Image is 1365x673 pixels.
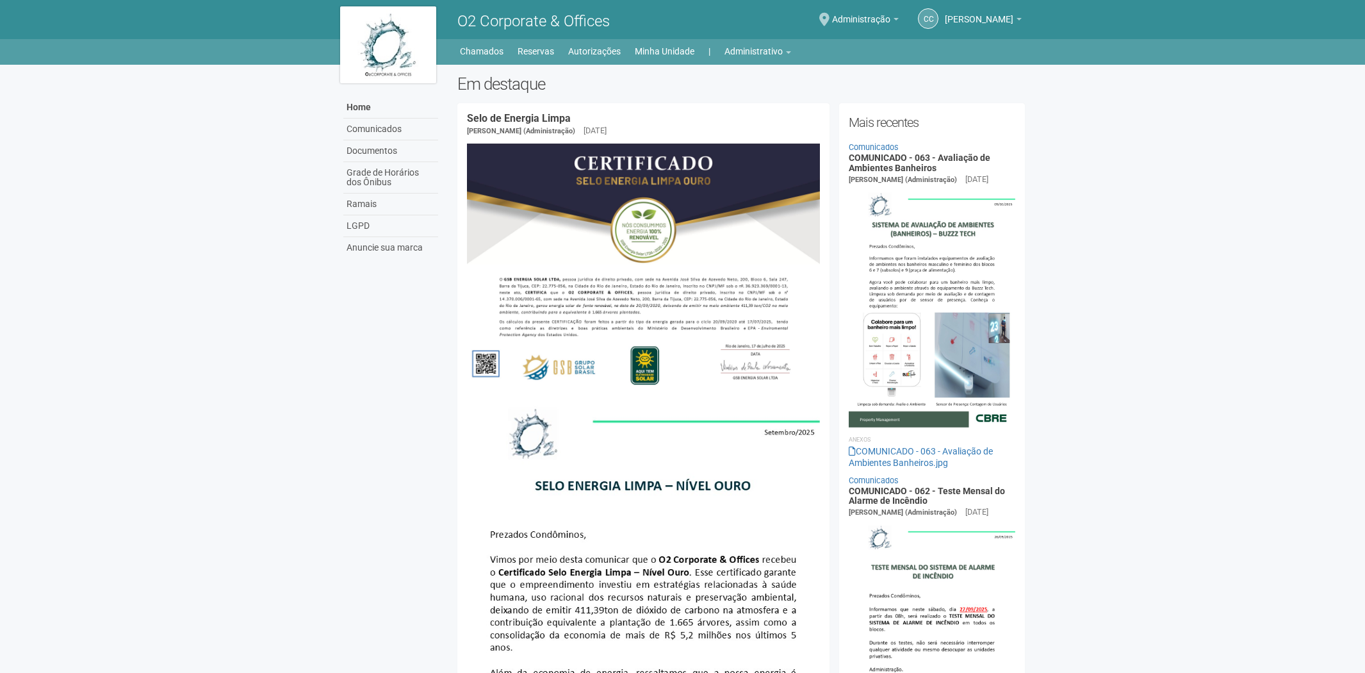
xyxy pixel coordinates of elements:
div: [DATE] [965,174,988,185]
a: Chamados [460,42,503,60]
a: Minha Unidade [635,42,694,60]
li: Anexos [849,434,1016,445]
a: LGPD [343,215,438,237]
span: [PERSON_NAME] (Administração) [849,176,957,184]
a: Administração [832,16,899,26]
img: logo.jpg [340,6,436,83]
a: Comunicados [849,142,899,152]
a: CC [918,8,938,29]
h2: Mais recentes [849,113,1016,132]
a: Grade de Horários dos Ônibus [343,162,438,194]
span: [PERSON_NAME] (Administração) [467,127,575,135]
a: Comunicados [849,476,899,485]
h2: Em destaque [457,74,1026,94]
a: COMUNICADO - 062 - Teste Mensal do Alarme de Incêndio [849,486,1005,506]
a: Reservas [518,42,554,60]
div: [DATE] [584,125,607,137]
a: COMUNICADO - 063 - Avaliação de Ambientes Banheiros [849,153,990,172]
a: Comunicados [343,119,438,140]
div: [DATE] [965,506,988,518]
a: Anuncie sua marca [343,237,438,258]
a: [PERSON_NAME] [945,16,1022,26]
a: Home [343,97,438,119]
img: COMUNICADO%20-%20054%20-%20Selo%20de%20Energia%20Limpa%20-%20P%C3%A1g.%202.jpg [467,144,820,394]
span: [PERSON_NAME] (Administração) [849,508,957,517]
a: Ramais [343,194,438,215]
a: | [708,42,710,60]
img: COMUNICADO%20-%20063%20-%20Avalia%C3%A7%C3%A3o%20de%20Ambientes%20Banheiros.jpg [849,186,1016,427]
span: O2 Corporate & Offices [457,12,610,30]
span: Camila Catarina Lima [945,2,1013,24]
a: Documentos [343,140,438,162]
a: Autorizações [568,42,621,60]
a: Administrativo [724,42,791,60]
span: Administração [832,2,890,24]
a: Selo de Energia Limpa [467,112,571,124]
a: COMUNICADO - 063 - Avaliação de Ambientes Banheiros.jpg [849,446,993,468]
